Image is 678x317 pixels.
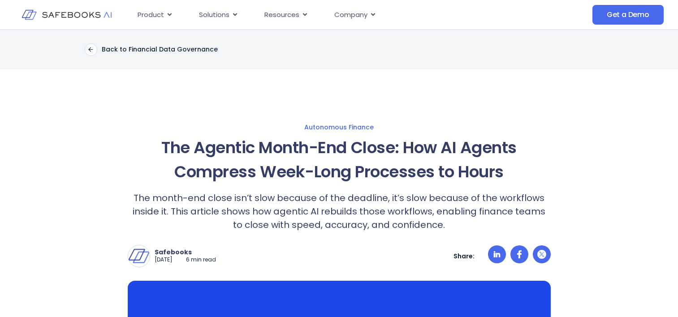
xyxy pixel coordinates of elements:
span: Solutions [199,10,229,20]
span: Get a Demo [607,10,649,19]
h1: The Agentic Month-End Close: How AI Agents Compress Week-Long Processes to Hours [128,136,551,184]
a: Get a Demo [592,5,664,25]
a: Autonomous Finance [40,123,639,131]
div: Menu Toggle [130,6,516,24]
p: Safebooks [155,248,216,256]
p: [DATE] [155,256,173,264]
p: Share: [453,252,475,260]
p: 6 min read [186,256,216,264]
span: Resources [264,10,299,20]
nav: Menu [130,6,516,24]
span: Company [334,10,367,20]
span: Product [138,10,164,20]
p: The month-end close isn’t slow because of the deadline, it’s slow because of the workflows inside... [128,191,551,231]
p: Back to Financial Data Governance [102,45,218,53]
a: Back to Financial Data Governance [85,43,218,56]
img: Safebooks [128,245,150,267]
